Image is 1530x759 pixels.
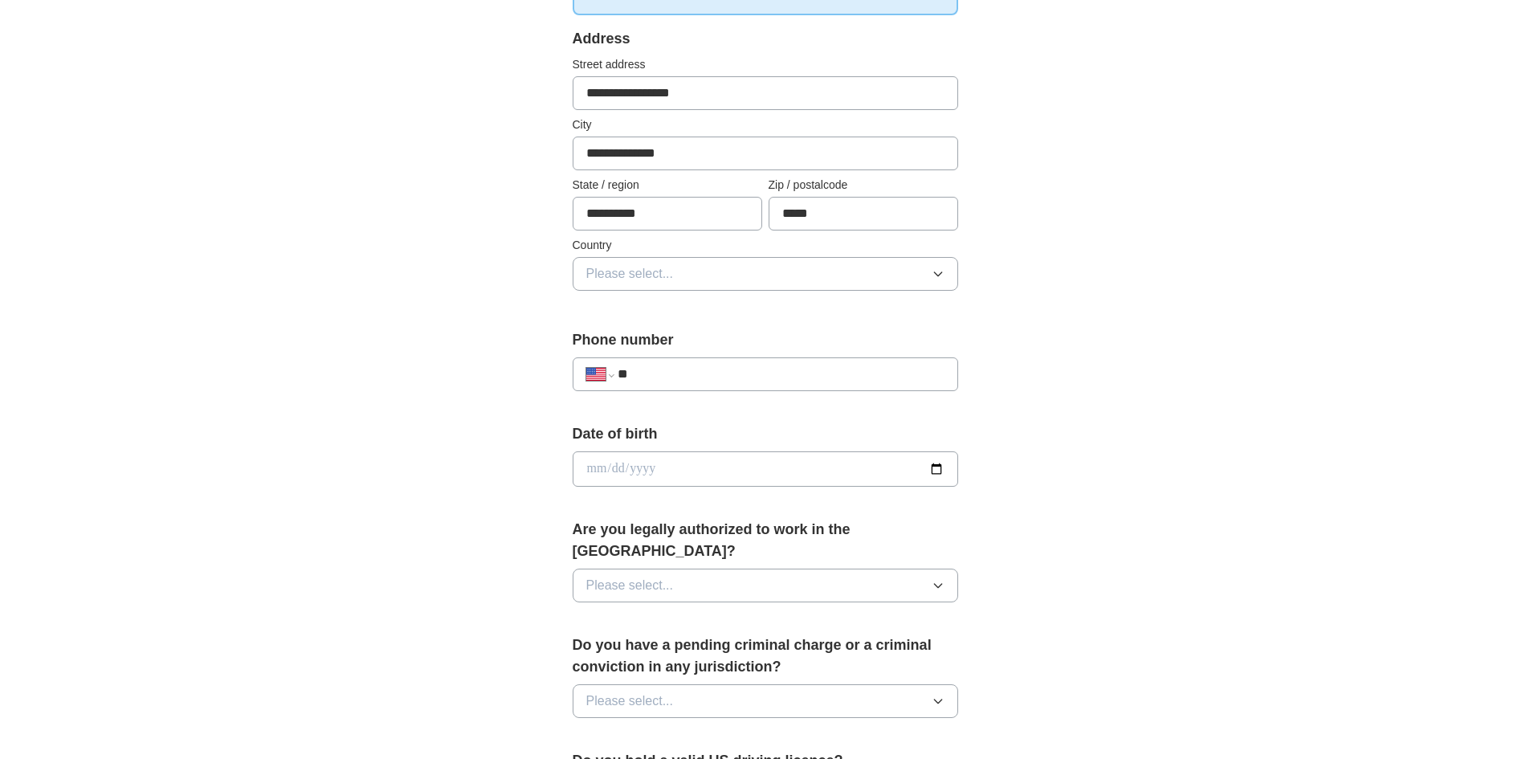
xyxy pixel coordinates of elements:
[573,28,958,50] div: Address
[573,423,958,445] label: Date of birth
[769,177,958,194] label: Zip / postalcode
[573,635,958,678] label: Do you have a pending criminal charge or a criminal conviction in any jurisdiction?
[573,237,958,254] label: Country
[573,116,958,133] label: City
[586,692,674,711] span: Please select...
[586,576,674,595] span: Please select...
[573,684,958,718] button: Please select...
[573,569,958,602] button: Please select...
[573,257,958,291] button: Please select...
[573,56,958,73] label: Street address
[573,177,762,194] label: State / region
[586,264,674,284] span: Please select...
[573,329,958,351] label: Phone number
[573,519,958,562] label: Are you legally authorized to work in the [GEOGRAPHIC_DATA]?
